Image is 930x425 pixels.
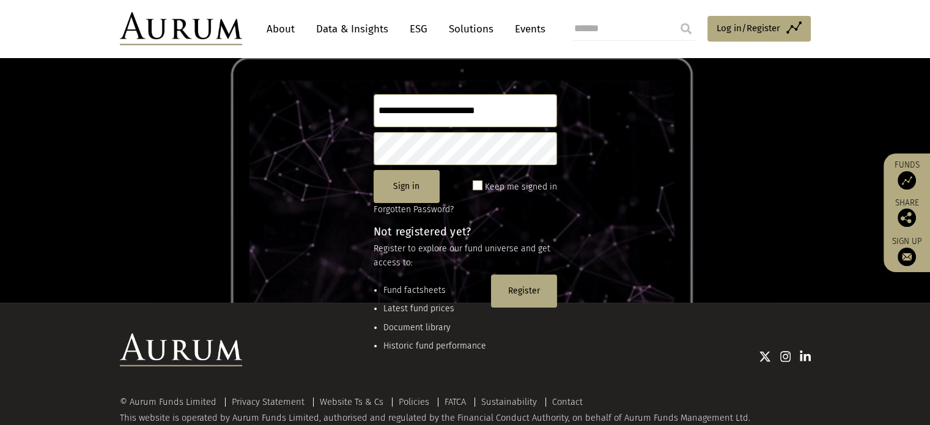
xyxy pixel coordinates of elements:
button: Register [491,275,557,308]
img: Aurum Logo [120,333,242,366]
input: Submit [674,17,698,41]
img: Twitter icon [759,350,771,363]
li: Document library [383,321,486,334]
div: Share [890,199,924,227]
a: About [260,18,301,40]
h4: Not registered yet? [374,226,557,237]
div: © Aurum Funds Limited [120,397,223,407]
img: Linkedin icon [800,350,811,363]
span: Log in/Register [717,21,780,35]
img: Access Funds [898,171,916,190]
img: Instagram icon [780,350,791,363]
img: Sign up to our newsletter [898,248,916,266]
img: Aurum [120,12,242,45]
a: Log in/Register [707,16,811,42]
a: Data & Insights [310,18,394,40]
a: Website Ts & Cs [320,396,383,407]
a: Contact [552,396,583,407]
a: Forgotten Password? [374,204,454,215]
a: Policies [399,396,429,407]
a: Sustainability [481,396,537,407]
a: Sign up [890,236,924,266]
li: Latest fund prices [383,302,486,316]
a: Events [509,18,545,40]
li: Fund factsheets [383,284,486,297]
a: ESG [404,18,434,40]
a: FATCA [445,396,466,407]
a: Funds [890,160,924,190]
a: Solutions [443,18,500,40]
label: Keep me signed in [485,180,557,194]
a: Privacy Statement [232,396,304,407]
img: Share this post [898,209,916,227]
button: Sign in [374,170,440,203]
p: Register to explore our fund universe and get access to: [374,242,557,270]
